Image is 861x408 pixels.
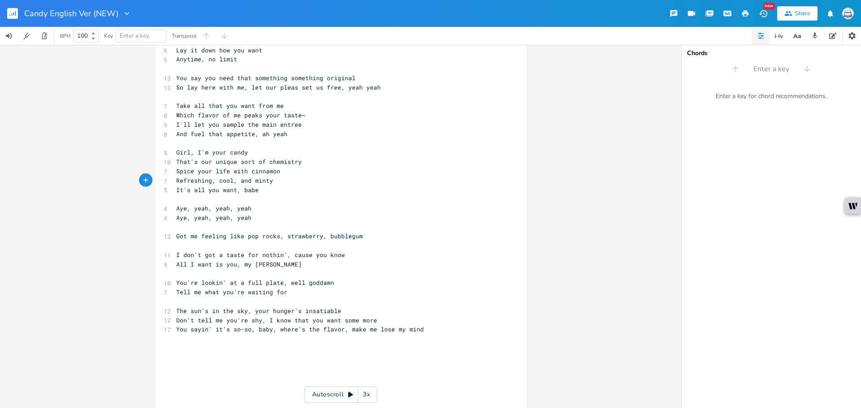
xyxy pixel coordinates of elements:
[104,33,113,39] div: Key
[687,50,856,56] div: Chords
[60,34,70,39] div: BPM
[304,387,377,403] div: Autoscroll
[176,74,356,82] span: You say you need that something something original
[682,87,861,106] div: Enter a key for chord recommendations.
[763,3,775,9] div: New
[795,9,810,17] div: Share
[176,316,377,324] span: Don't tell me you're shy, I know that you want some more
[176,158,302,166] span: That's our unique sort of chemistry
[176,176,273,185] span: Refreshing, cool, and minty
[777,6,818,21] button: Share
[176,46,262,54] span: Lay it down how you want
[176,260,302,268] span: All I want is you, my [PERSON_NAME]
[358,387,374,403] div: 3x
[176,251,345,259] span: I don't got a taste for nothin', cause you know
[753,64,789,74] span: Enter a key
[842,8,854,19] img: Sign In
[172,33,196,39] div: Transpose
[176,102,284,110] span: Take all that you want from me
[176,186,259,194] span: It's all you want, babe
[176,204,252,212] span: Aye, yeah, yeah, yeah
[176,148,248,156] span: Girl, I'm your candy
[176,167,280,175] span: Spice your life with cinnamon
[176,130,287,138] span: And fuel that appetite, ah yeah
[176,307,341,315] span: The sun's in the sky, your hunger's insatiable
[176,279,334,287] span: You're lookin' at a full plate, well goddamn
[176,120,302,129] span: I'll let you sample the main entree
[176,325,424,333] span: You sayin' it's so-so, baby, where's the flavor, make me lose my mind
[176,55,237,63] span: Anytime, no limit
[176,111,305,119] span: Which flavor of me peaks your taste~
[176,83,381,91] span: So lay here with me, let our pleas set us free, yeah yeah
[176,232,363,240] span: Got me feeling like pop rocks, strawberry, bubblegum
[24,9,119,17] span: Candy English Ver (NEW)
[176,214,252,222] span: Aye, yeah, yeah, yeah
[176,288,287,296] span: Tell me what you're waiting for
[120,32,149,40] span: Enter a key
[754,5,772,21] button: New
